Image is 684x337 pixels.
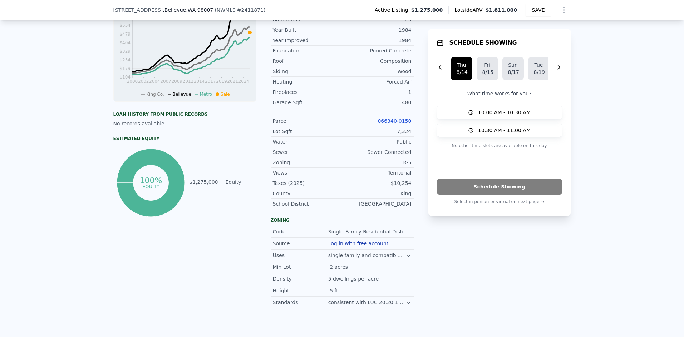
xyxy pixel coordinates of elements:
span: [STREET_ADDRESS] [113,6,163,14]
div: 1984 [342,26,412,34]
div: ( ) [215,6,265,14]
span: 10:00 AM - 10:30 AM [478,109,531,116]
tspan: 2012 [182,79,193,84]
span: Sale [221,92,230,97]
div: Standards [273,299,328,306]
span: , WA 98007 [186,7,213,13]
div: 1984 [342,37,412,44]
div: Year Built [273,26,342,34]
h1: SCHEDULE SHOWING [449,39,517,47]
td: $1,275,000 [189,178,218,186]
span: , Bellevue [163,6,213,14]
div: Taxes (2025) [273,180,342,187]
p: What time works for you? [437,90,562,97]
div: Uses [273,252,328,259]
div: 480 [342,99,412,106]
div: School District [273,200,342,207]
div: Water [273,138,342,145]
tspan: 2000 [127,79,138,84]
div: Zoning [271,217,414,223]
button: 10:30 AM - 11:00 AM [437,124,562,137]
div: Thu [457,61,467,69]
tspan: 2007 [160,79,171,84]
tspan: $104 [119,75,131,80]
div: Poured Concrete [342,47,412,54]
span: Bellevue [173,92,191,97]
button: Fri8/15 [477,57,498,80]
button: Show Options [557,3,571,17]
tspan: 2009 [171,79,182,84]
div: Foundation [273,47,342,54]
div: No records available. [113,120,256,127]
tspan: 100% [140,176,162,185]
tspan: 2014 [193,79,205,84]
a: 066340-0150 [378,118,411,124]
div: .2 acres [328,263,349,271]
div: Density [273,275,328,282]
div: [GEOGRAPHIC_DATA] [342,200,412,207]
div: Roof [273,57,342,65]
div: 5 dwellings per acre [328,275,380,282]
span: King Co. [146,92,164,97]
div: R-5 [342,159,412,166]
tspan: $329 [119,49,131,54]
div: Sewer Connected [342,149,412,156]
p: Select in person or virtual on next page → [437,197,562,206]
div: Source [273,240,328,247]
button: 10:00 AM - 10:30 AM [437,106,562,119]
button: Tue8/19 [528,57,550,80]
span: Lotside ARV [454,6,485,14]
p: No other time slots are available on this day [437,141,562,150]
div: Year Improved [273,37,342,44]
span: $1,811,000 [486,7,517,13]
tspan: 2021 [227,79,238,84]
div: Code [273,228,328,235]
div: Fireplaces [273,89,342,96]
div: King [342,190,412,197]
div: Loan history from public records [113,111,256,117]
tspan: $404 [119,40,131,45]
div: Heating [273,78,342,85]
div: Single-Family Residential Districts [328,228,412,235]
div: Wood [342,68,412,75]
tspan: $479 [119,32,131,37]
div: $10,254 [342,180,412,187]
div: consistent with LUC 20.20.128 for AH suffix [328,299,406,306]
div: Estimated Equity [113,136,256,141]
div: Tue [534,61,544,69]
tspan: 2019 [216,79,227,84]
div: Sun [508,61,518,69]
span: $1,275,000 [411,6,443,14]
div: 7,324 [342,128,412,135]
div: County [273,190,342,197]
button: Log in with free account [328,241,389,246]
tspan: 2002 [138,79,149,84]
div: Composition [342,57,412,65]
div: Views [273,169,342,176]
div: Fri [482,61,492,69]
button: SAVE [526,4,551,16]
tspan: $554 [119,23,131,28]
span: # 2411871 [237,7,264,13]
div: Territorial [342,169,412,176]
div: 8/17 [508,69,518,76]
div: 8/15 [482,69,492,76]
div: 1 [342,89,412,96]
div: Garage Sqft [273,99,342,106]
div: Parcel [273,117,342,125]
td: Equity [224,178,256,186]
button: Sun8/17 [502,57,524,80]
tspan: equity [143,183,160,189]
div: Siding [273,68,342,75]
button: Schedule Showing [437,179,562,195]
div: .5 ft [328,287,340,294]
div: Forced Air [342,78,412,85]
span: 10:30 AM - 11:00 AM [478,127,531,134]
div: Min Lot [273,263,328,271]
div: 8/19 [534,69,544,76]
div: single family and compatible related activities; attached dwellings with AH suffix [328,252,406,259]
div: Lot Sqft [273,128,342,135]
tspan: $254 [119,57,131,62]
div: Zoning [273,159,342,166]
span: NWMLS [217,7,236,13]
